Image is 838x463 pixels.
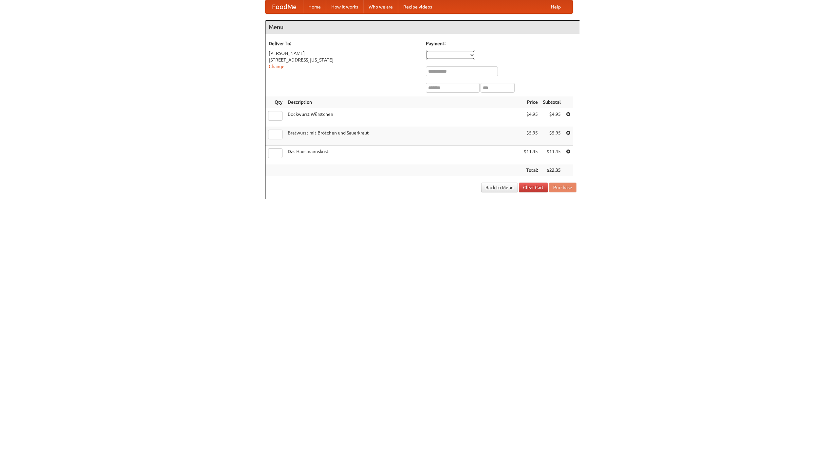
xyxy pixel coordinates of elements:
[521,96,540,108] th: Price
[546,0,566,13] a: Help
[426,40,576,47] h5: Payment:
[326,0,363,13] a: How it works
[285,96,521,108] th: Description
[521,164,540,176] th: Total:
[265,96,285,108] th: Qty
[540,164,563,176] th: $22.35
[285,108,521,127] td: Bockwurst Würstchen
[540,108,563,127] td: $4.95
[269,64,284,69] a: Change
[265,21,580,34] h4: Menu
[363,0,398,13] a: Who we are
[285,127,521,146] td: Bratwurst mit Brötchen und Sauerkraut
[521,127,540,146] td: $5.95
[540,127,563,146] td: $5.95
[521,108,540,127] td: $4.95
[398,0,437,13] a: Recipe videos
[521,146,540,164] td: $11.45
[269,50,419,57] div: [PERSON_NAME]
[540,146,563,164] td: $11.45
[549,183,576,192] button: Purchase
[303,0,326,13] a: Home
[269,57,419,63] div: [STREET_ADDRESS][US_STATE]
[540,96,563,108] th: Subtotal
[481,183,518,192] a: Back to Menu
[269,40,419,47] h5: Deliver To:
[265,0,303,13] a: FoodMe
[519,183,548,192] a: Clear Cart
[285,146,521,164] td: Das Hausmannskost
